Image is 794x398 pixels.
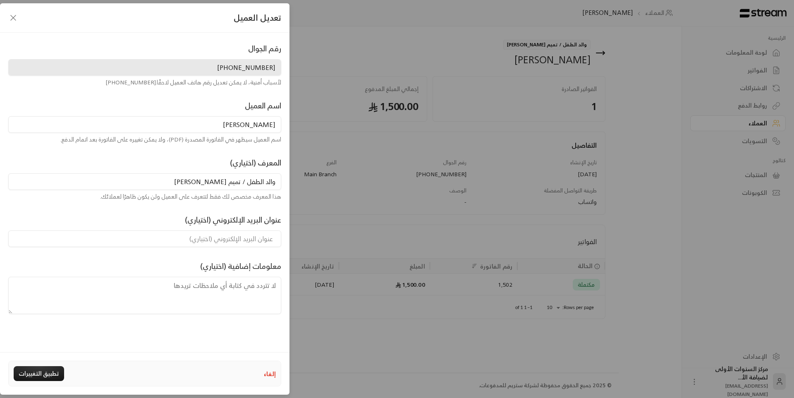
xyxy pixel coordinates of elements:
[8,192,281,201] div: هذا المعرف مخصص لك فقط لتتعرف على العميل ولن يكون ظاهرًا لعملائك.
[185,214,281,225] label: عنوان البريد الإلكتروني (اختياري)
[264,369,276,378] button: إلغاء
[14,366,64,381] button: تطبيق التغييرات
[245,100,281,111] label: اسم العميل
[8,59,281,76] input: رقم الجوال
[8,230,281,247] input: عنوان البريد الإلكتروني (اختياري)
[8,173,281,190] input: المعرف (اختياري)
[8,78,281,86] div: لأسباب أمنية، لا يمكن تعديل رقم هاتف العميل لاحقًا. [PHONE_NUMBER]
[8,135,281,144] div: اسم العميل سيظهر في الفاتورة المصدرة (PDF)، ولا يمكن تغييره على الفاتورة بعد اتمام الدفع.
[234,12,281,24] span: تعديل العميل
[248,43,281,54] label: رقم الجوال
[230,157,281,168] label: المعرف (اختياري)
[200,260,281,272] label: معلومات إضافية (اختياري)
[8,116,281,133] input: اسم العميل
